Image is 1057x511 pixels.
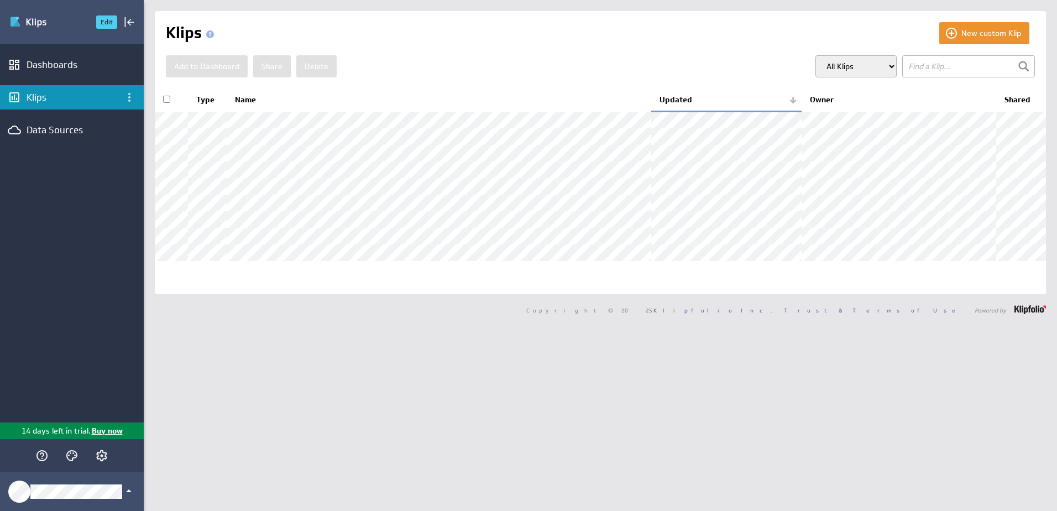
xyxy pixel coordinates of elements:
div: Account and settings [92,446,111,465]
input: Find a Klip... [902,55,1035,77]
button: Edit [96,15,117,29]
button: Share [253,55,291,77]
span: Copyright © 2025 [526,307,772,313]
th: Name [227,88,651,112]
button: Add to Dashboard [166,55,248,77]
button: Delete [296,55,337,77]
img: Klipfolio klips logo [9,13,87,31]
button: New custom Klip [939,22,1029,44]
div: Klips menu [120,88,139,107]
th: Shared [996,88,1046,112]
div: Themes [62,446,81,465]
th: Type [188,88,227,112]
div: Dashboards [27,59,117,71]
p: 14 days left in trial. [22,425,91,437]
a: Trust & Terms of Use [784,306,963,314]
th: Updated [651,88,802,112]
h1: Klips [166,22,218,44]
div: Data Sources [27,124,117,136]
svg: Account and settings [95,449,108,462]
th: Owner [802,88,996,112]
a: Klipfolio Inc. [653,306,772,314]
p: Buy now [91,425,123,437]
div: Klips [27,91,117,103]
svg: Themes [65,449,79,462]
div: Collapse [120,13,139,32]
img: logo-footer.png [1014,305,1046,314]
div: Help [33,446,51,465]
span: Powered by [975,307,1006,313]
div: Go to Dashboards [9,13,87,31]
